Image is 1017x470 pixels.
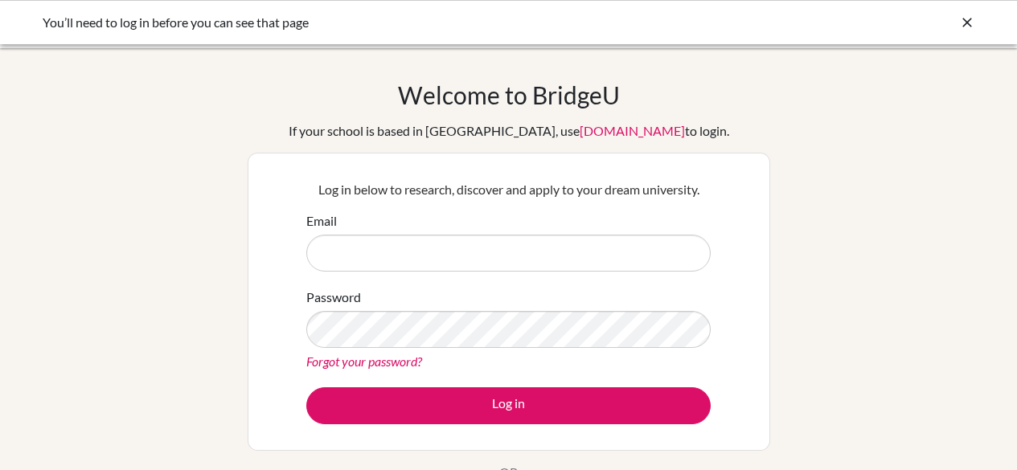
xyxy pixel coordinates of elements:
[43,13,734,32] div: You’ll need to log in before you can see that page
[289,121,729,141] div: If your school is based in [GEOGRAPHIC_DATA], use to login.
[398,80,620,109] h1: Welcome to BridgeU
[306,288,361,307] label: Password
[580,123,685,138] a: [DOMAIN_NAME]
[306,211,337,231] label: Email
[306,354,422,369] a: Forgot your password?
[306,180,711,199] p: Log in below to research, discover and apply to your dream university.
[306,387,711,424] button: Log in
